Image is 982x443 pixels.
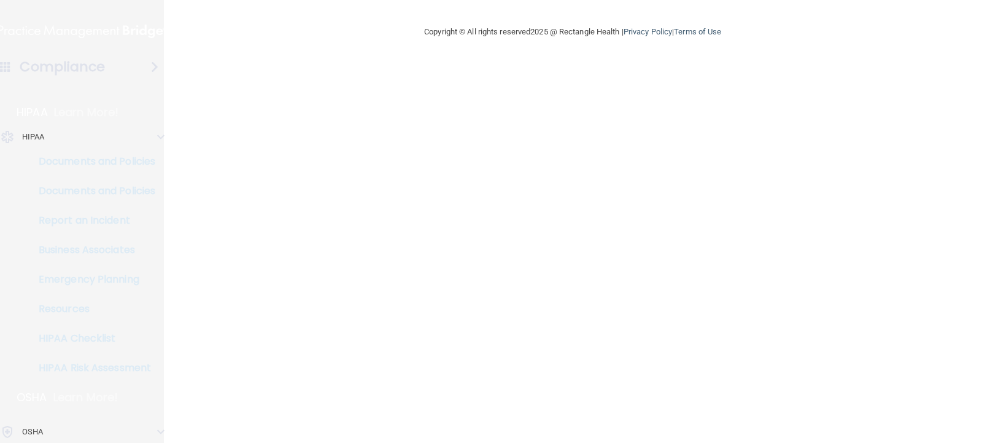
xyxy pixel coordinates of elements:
[8,214,176,227] p: Report an Incident
[17,390,47,405] p: OSHA
[53,390,118,405] p: Learn More!
[8,332,176,345] p: HIPAA Checklist
[8,362,176,374] p: HIPAA Risk Assessment
[20,58,105,76] h4: Compliance
[8,155,176,168] p: Documents and Policies
[8,244,176,256] p: Business Associates
[22,425,43,439] p: OSHA
[349,12,797,52] div: Copyright © All rights reserved 2025 @ Rectangle Health | |
[8,185,176,197] p: Documents and Policies
[17,105,48,120] p: HIPAA
[54,105,119,120] p: Learn More!
[8,273,176,286] p: Emergency Planning
[624,27,672,36] a: Privacy Policy
[8,303,176,315] p: Resources
[22,130,45,144] p: HIPAA
[674,27,721,36] a: Terms of Use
